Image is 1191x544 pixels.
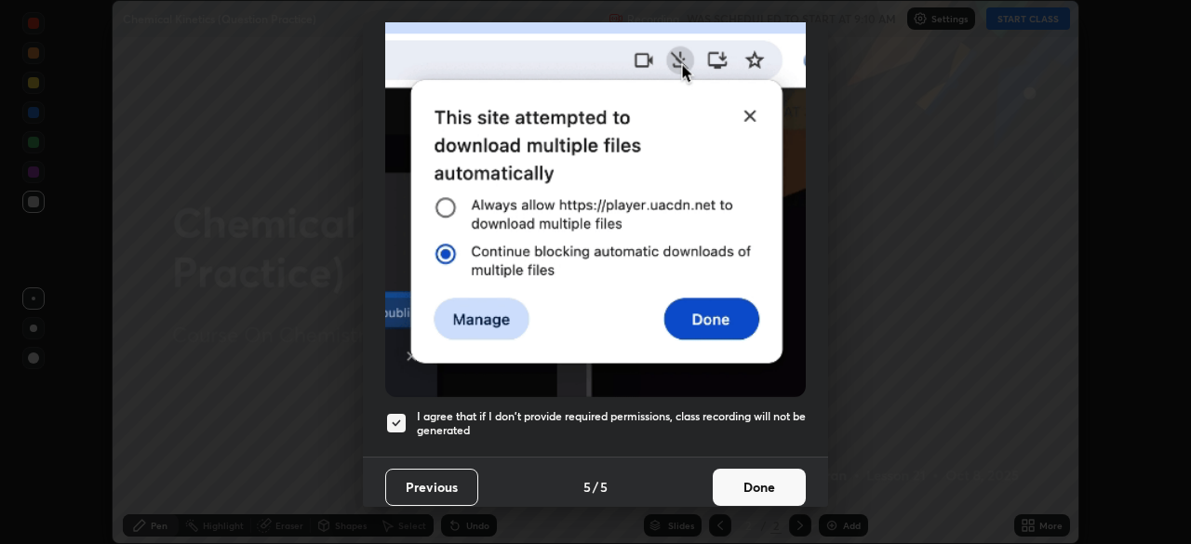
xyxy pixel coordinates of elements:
h4: / [593,477,598,497]
h4: 5 [583,477,591,497]
button: Done [713,469,806,506]
button: Previous [385,469,478,506]
h5: I agree that if I don't provide required permissions, class recording will not be generated [417,409,806,438]
h4: 5 [600,477,608,497]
